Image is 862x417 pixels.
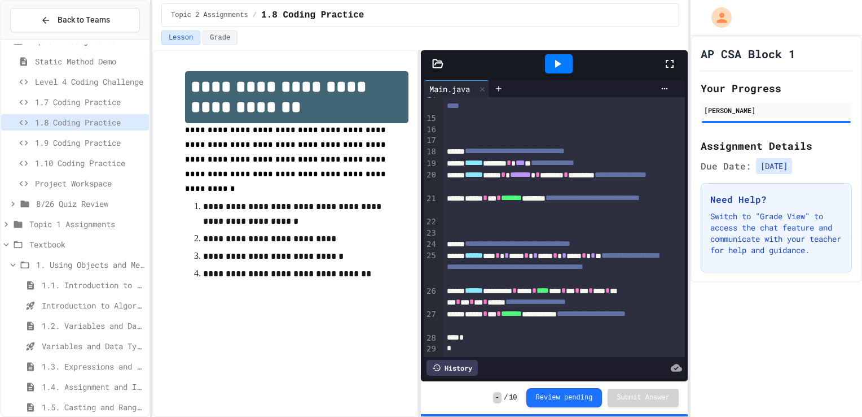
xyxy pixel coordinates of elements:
span: 1.4. Assignment and Input [42,381,144,393]
h1: AP CSA Block 1 [701,46,795,62]
button: Submit Answer [608,389,679,407]
button: Back to Teams [10,8,140,32]
h3: Need Help? [710,193,842,206]
button: Review pending [526,388,602,407]
span: 1.8 Coding Practice [261,8,364,22]
button: Lesson [161,31,200,45]
div: 20 [424,170,438,193]
div: 18 [424,146,438,158]
p: Switch to "Grade View" to access the chat feature and communicate with your teacher for help and ... [710,211,842,256]
span: - [493,392,502,403]
span: Static Method Demo [35,55,144,67]
span: 8/26 Quiz Review [36,198,144,210]
div: 15 [424,113,438,124]
button: Grade [203,31,238,45]
span: 1.10 Coding Practice [35,157,144,169]
div: 28 [424,333,438,344]
span: Introduction to Algorithms, Programming, and Compilers [42,299,144,311]
span: Due Date: [701,159,751,173]
div: 25 [424,250,438,285]
div: History [426,360,478,376]
span: Project Workspace [35,177,144,189]
span: Variables and Data Types - Quiz [42,340,144,352]
h2: Assignment Details [701,138,852,154]
span: 1.2. Variables and Data Types [42,320,144,332]
span: Level 4 Coding Challenge [35,76,144,88]
div: 14 [424,90,438,114]
div: [PERSON_NAME] [704,105,848,115]
span: 1.9 Coding Practice [35,137,144,149]
div: 23 [424,228,438,239]
span: Topic 1 Assignments [29,218,144,230]
span: Back to Teams [58,14,110,26]
span: / [253,11,257,20]
div: 16 [424,124,438,136]
span: [DATE] [756,158,792,174]
h2: Your Progress [701,80,852,96]
span: 1.5. Casting and Ranges of Values [42,401,144,413]
div: 17 [424,135,438,146]
span: Submit Answer [617,393,670,402]
span: 1. Using Objects and Methods [36,259,144,271]
div: 19 [424,158,438,170]
div: 21 [424,193,438,217]
div: 27 [424,309,438,333]
span: Textbook [29,238,144,250]
div: Main.java [424,80,490,97]
div: Main.java [424,83,476,95]
div: 26 [424,286,438,310]
span: 1.8 Coding Practice [35,116,144,128]
div: 22 [424,216,438,228]
span: 1.7 Coding Practice [35,96,144,108]
span: / [504,393,508,402]
span: 1.1. Introduction to Algorithms, Programming, and Compilers [42,279,144,291]
span: Topic 2 Assignments [171,11,248,20]
div: My Account [700,5,735,31]
div: 29 [424,344,438,355]
span: 1.3. Expressions and Output [New] [42,360,144,372]
div: 24 [424,239,438,251]
span: 10 [509,393,517,402]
